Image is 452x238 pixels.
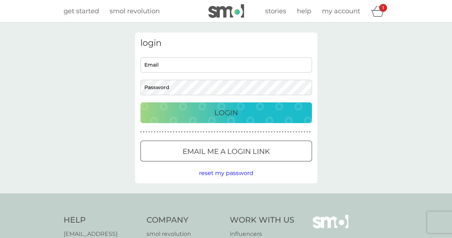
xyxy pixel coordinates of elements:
a: get started [64,6,99,16]
p: ● [298,130,300,134]
p: ● [143,130,144,134]
p: ● [219,130,221,134]
p: ● [304,130,305,134]
h4: Company [146,215,223,226]
p: ● [241,130,243,134]
p: ● [290,130,292,134]
p: ● [176,130,177,134]
p: ● [203,130,204,134]
img: smol [208,4,244,18]
p: ● [257,130,259,134]
p: ● [295,130,297,134]
p: ● [282,130,283,134]
button: Email me a login link [140,141,312,161]
div: basket [371,4,389,18]
p: ● [244,130,245,134]
p: ● [195,130,196,134]
p: ● [287,130,289,134]
p: ● [255,130,256,134]
p: ● [233,130,234,134]
p: Login [214,107,238,118]
span: stories [265,7,286,15]
p: ● [279,130,280,134]
p: ● [228,130,229,134]
p: ● [238,130,240,134]
a: stories [265,6,286,16]
p: ● [162,130,164,134]
p: ● [178,130,180,134]
p: ● [206,130,207,134]
p: ● [301,130,302,134]
p: ● [170,130,172,134]
p: ● [187,130,188,134]
p: ● [184,130,185,134]
span: reset my password [199,170,253,176]
p: ● [274,130,275,134]
p: ● [263,130,264,134]
p: Email me a login link [183,146,270,157]
p: ● [222,130,223,134]
p: ● [148,130,150,134]
h4: Help [64,215,140,226]
p: ● [249,130,251,134]
p: ● [230,130,232,134]
p: ● [309,130,311,134]
p: ● [214,130,215,134]
p: ● [252,130,253,134]
p: ● [307,130,308,134]
p: ● [159,130,161,134]
a: my account [322,6,360,16]
span: smol revolution [110,7,160,15]
p: ● [189,130,191,134]
button: reset my password [199,169,253,178]
p: ● [140,130,142,134]
p: ● [173,130,174,134]
p: ● [293,130,294,134]
p: ● [208,130,210,134]
span: help [297,7,311,15]
p: ● [154,130,155,134]
p: ● [271,130,273,134]
a: smol revolution [110,6,160,16]
p: ● [260,130,262,134]
p: ● [247,130,248,134]
p: ● [165,130,166,134]
a: help [297,6,311,16]
p: ● [192,130,193,134]
span: my account [322,7,360,15]
p: ● [146,130,147,134]
p: ● [268,130,270,134]
h4: Work With Us [230,215,294,226]
p: ● [277,130,278,134]
p: ● [285,130,286,134]
p: ● [200,130,202,134]
h3: login [140,38,312,48]
p: ● [181,130,183,134]
p: ● [211,130,213,134]
p: ● [198,130,199,134]
p: ● [157,130,158,134]
span: get started [64,7,99,15]
button: Login [140,102,312,123]
p: ● [151,130,153,134]
p: ● [265,130,267,134]
p: ● [217,130,218,134]
p: ● [168,130,169,134]
p: ● [225,130,226,134]
p: ● [235,130,237,134]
